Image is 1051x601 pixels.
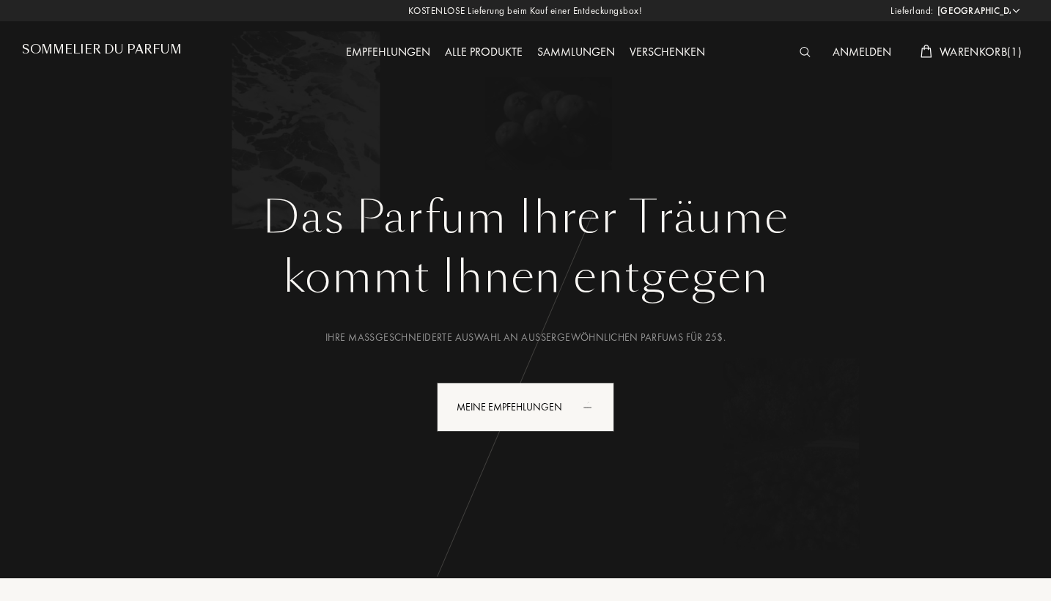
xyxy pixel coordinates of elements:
[578,392,608,421] div: animation
[622,44,712,59] a: Verschenken
[800,47,811,57] img: search_icn_white.svg
[825,43,899,62] div: Anmelden
[530,43,622,62] div: Sammlungen
[33,330,1018,345] div: Ihre maßgeschneiderte Auswahl an außergewöhnlichen Parfums für 25$.
[940,44,1022,59] span: Warenkorb ( 1 )
[22,43,182,56] h1: Sommelier du Parfum
[22,43,182,62] a: Sommelier du Parfum
[33,244,1018,310] div: kommt Ihnen entgegen
[339,44,438,59] a: Empfehlungen
[438,44,530,59] a: Alle Produkte
[921,45,932,58] img: cart_white.svg
[33,191,1018,244] h1: Das Parfum Ihrer Träume
[622,43,712,62] div: Verschenken
[530,44,622,59] a: Sammlungen
[426,383,625,432] a: Meine Empfehlungenanimation
[339,43,438,62] div: Empfehlungen
[437,383,614,432] div: Meine Empfehlungen
[438,43,530,62] div: Alle Produkte
[825,44,899,59] a: Anmelden
[890,4,934,18] span: Lieferland:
